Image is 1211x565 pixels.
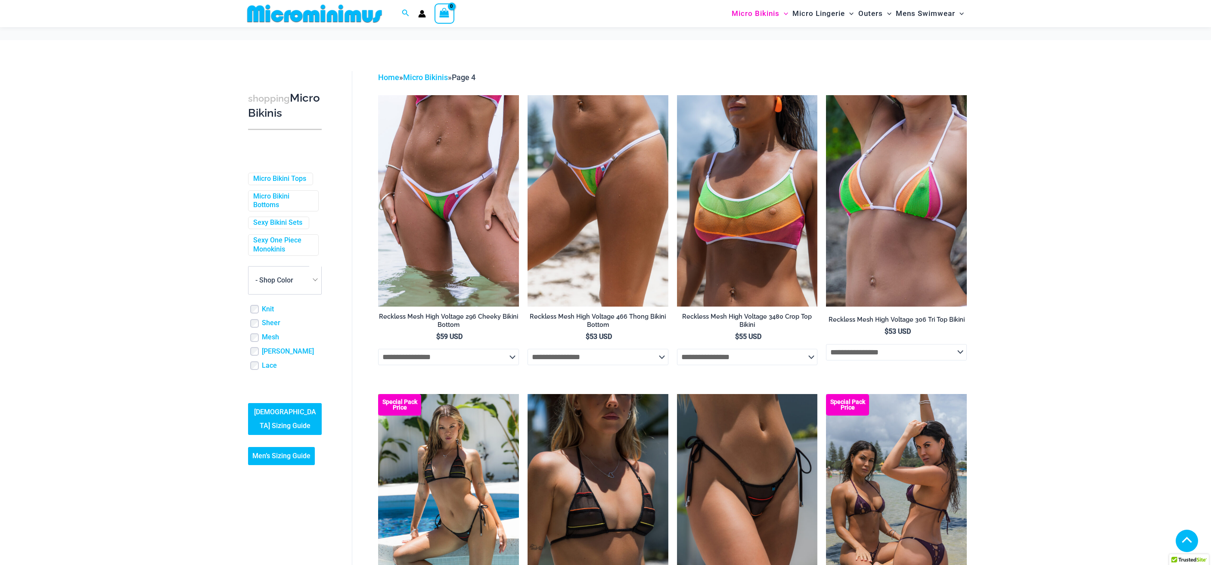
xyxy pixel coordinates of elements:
span: Page 4 [452,73,475,82]
span: » » [378,73,475,82]
a: Sheer [262,319,280,328]
span: $ [586,332,590,341]
a: Mens SwimwearMenu ToggleMenu Toggle [894,3,966,25]
span: - Shop Color [255,276,293,284]
h2: Reckless Mesh High Voltage 306 Tri Top Bikini [826,316,967,324]
bdi: 59 USD [436,332,463,341]
span: Menu Toggle [779,3,788,25]
h2: Reckless Mesh High Voltage 466 Thong Bikini Bottom [528,313,668,329]
img: Reckless Mesh High Voltage 466 Thong 01 [528,95,668,306]
a: Men’s Sizing Guide [248,447,315,465]
a: Home [378,73,399,82]
span: Mens Swimwear [896,3,955,25]
a: [DEMOGRAPHIC_DATA] Sizing Guide [248,403,322,435]
a: Micro Bikini Tops [253,174,306,183]
span: $ [885,327,888,335]
a: Reckless Mesh High Voltage 466 Thong 01Reckless Mesh High Voltage 3480 Crop Top 466 Thong 01Reckl... [528,95,668,306]
span: Micro Lingerie [792,3,845,25]
a: Reckless Mesh High Voltage 306 Tri Top 01Reckless Mesh High Voltage 306 Tri Top 466 Thong 04Reckl... [826,95,967,306]
h2: Reckless Mesh High Voltage 3480 Crop Top Bikini [677,313,818,329]
a: Reckless Mesh High Voltage 296 Cheeky Bikini Bottom [378,313,519,332]
a: Micro Bikinis [403,73,448,82]
bdi: 53 USD [885,327,911,335]
span: - Shop Color [248,267,321,294]
bdi: 53 USD [586,332,612,341]
img: Reckless Mesh High Voltage 306 Tri Top 01 [826,95,967,306]
span: $ [735,332,739,341]
a: Micro Bikini Bottoms [253,192,312,210]
a: Micro BikinisMenu ToggleMenu Toggle [730,3,790,25]
h2: Reckless Mesh High Voltage 296 Cheeky Bikini Bottom [378,313,519,329]
a: Mesh [262,333,279,342]
span: shopping [248,93,290,104]
span: Micro Bikinis [732,3,779,25]
a: Reckless Mesh High Voltage 466 Thong Bikini Bottom [528,313,668,332]
a: Sexy Bikini Sets [253,218,302,227]
b: Special Pack Price [378,399,421,410]
a: Search icon link [402,8,410,19]
a: OutersMenu ToggleMenu Toggle [856,3,894,25]
h3: Micro Bikinis [248,91,322,121]
img: Reckless Mesh High Voltage 296 Cheeky 01 [378,95,519,306]
a: Knit [262,305,274,314]
a: Reckless Mesh High Voltage 3480 Crop Top Bikini [677,313,818,332]
a: Account icon link [418,10,426,18]
a: Lace [262,361,277,370]
a: Sexy One Piece Monokinis [253,236,312,254]
img: Reckless Mesh High Voltage 3480 Crop Top 01 [677,95,818,306]
span: $ [436,332,440,341]
a: Micro LingerieMenu ToggleMenu Toggle [790,3,856,25]
span: Outers [858,3,883,25]
span: Menu Toggle [845,3,854,25]
img: MM SHOP LOGO FLAT [244,4,385,23]
span: Menu Toggle [883,3,891,25]
span: Menu Toggle [955,3,964,25]
a: Reckless Mesh High Voltage 296 Cheeky 01Reckless Mesh High Voltage 3480 Crop Top 296 Cheeky 04Rec... [378,95,519,306]
b: Special Pack Price [826,399,869,410]
a: [PERSON_NAME] [262,347,314,356]
span: - Shop Color [248,266,322,295]
bdi: 55 USD [735,332,761,341]
a: View Shopping Cart, empty [435,3,454,23]
nav: Site Navigation [728,1,967,26]
a: Reckless Mesh High Voltage 3480 Crop Top 01Reckless Mesh High Voltage 3480 Crop Top 02Reckless Me... [677,95,818,306]
a: Reckless Mesh High Voltage 306 Tri Top Bikini [826,316,967,327]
